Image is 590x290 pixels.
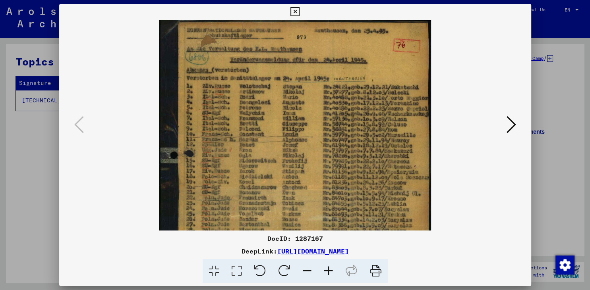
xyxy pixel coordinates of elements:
a: [URL][DOMAIN_NAME] [277,247,349,255]
div: DocID: 1287167 [59,234,531,243]
img: Change consent [555,255,575,275]
div: DeepLink: [59,246,531,256]
div: Change consent [555,255,574,274]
